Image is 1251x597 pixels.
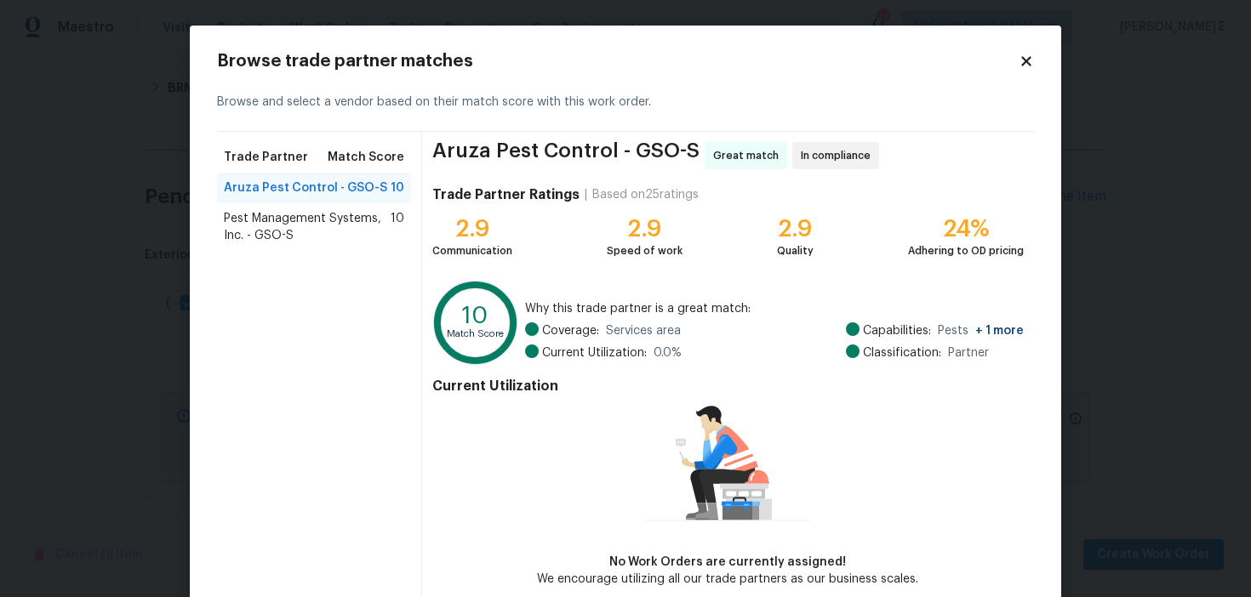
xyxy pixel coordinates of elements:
span: Pest Management Systems, Inc. - GSO-S [224,210,391,244]
span: Great match [713,147,785,164]
div: Browse and select a vendor based on their match score with this work order. [217,73,1034,132]
div: 24% [908,220,1024,237]
div: | [580,186,592,203]
span: Trade Partner [224,149,308,166]
div: 2.9 [777,220,814,237]
span: + 1 more [975,325,1024,337]
text: 10 [462,304,488,327]
span: Why this trade partner is a great match: [525,300,1024,317]
span: 0.0 % [654,344,682,361]
h4: Current Utilization [432,378,1024,395]
span: 10 [391,210,404,244]
span: Services area [606,322,681,339]
span: Aruza Pest Control - GSO-S [224,179,387,196]
span: In compliance [801,147,877,164]
div: Speed of work [607,242,683,259]
h4: Trade Partner Ratings [432,186,580,203]
span: Current Utilization: [542,344,647,361]
div: Adhering to OD pricing [908,242,1024,259]
span: Pests [938,322,1024,339]
span: Partner [948,344,989,361]
text: Match Score [447,329,504,338]
span: Classification: [863,344,941,361]
div: We encourage utilizing all our trade partners as our business scales. [537,571,918,588]
span: Aruza Pest Control - GSO-S [432,142,700,169]
span: Match Score [328,149,404,166]
div: Communication [432,242,512,259]
div: 2.9 [432,220,512,237]
div: Quality [777,242,814,259]
div: No Work Orders are currently assigned! [537,554,918,571]
span: Coverage: [542,322,599,339]
div: Based on 25 ratings [592,186,699,203]
span: 10 [391,179,404,196]
span: Capabilities: [863,322,931,339]
div: 2.9 [607,220,683,237]
h2: Browse trade partner matches [217,53,1019,70]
